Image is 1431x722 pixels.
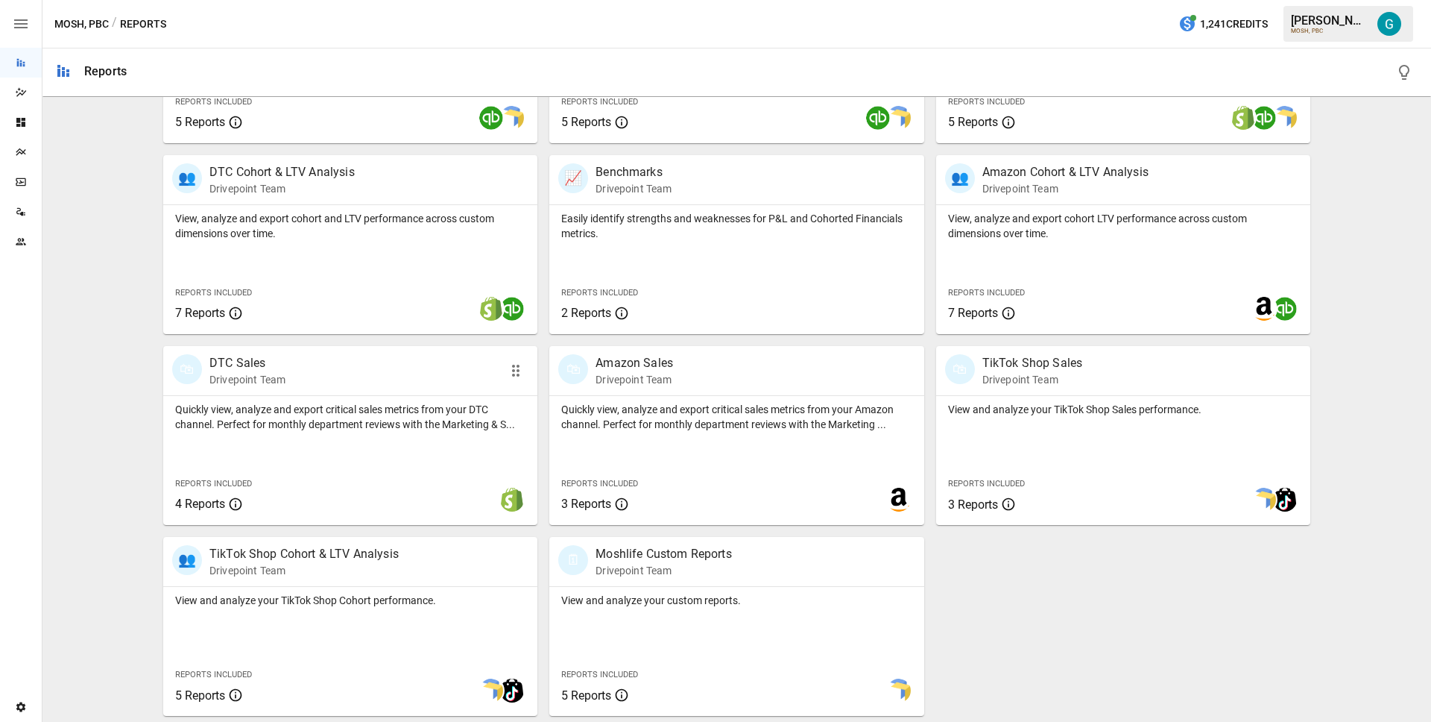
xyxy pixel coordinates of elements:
div: 📈 [558,163,588,193]
span: 3 Reports [948,497,998,512]
span: Reports Included [175,97,252,107]
span: 4 Reports [175,497,225,511]
span: Reports Included [948,288,1025,298]
img: smart model [479,679,503,703]
img: shopify [500,488,524,512]
div: 🛍 [945,354,975,384]
span: 5 Reports [561,115,611,129]
div: 👥 [945,163,975,193]
span: 7 Reports [948,306,998,320]
span: Reports Included [561,97,638,107]
img: smart model [887,679,911,703]
p: Quickly view, analyze and export critical sales metrics from your DTC channel. Perfect for monthl... [175,402,525,432]
span: Reports Included [561,479,638,489]
img: smart model [500,106,524,130]
span: Reports Included [948,97,1025,107]
div: 🛍 [172,354,202,384]
p: Drivepoint Team [209,563,399,578]
div: 👥 [172,545,202,575]
img: quickbooks [1252,106,1276,130]
button: Gavin Acres [1368,3,1410,45]
img: Gavin Acres [1377,12,1401,36]
p: View, analyze and export cohort LTV performance across custom dimensions over time. [948,211,1298,241]
img: tiktok [500,679,524,703]
div: / [112,15,117,34]
span: Reports Included [175,670,252,679]
p: DTC Cohort & LTV Analysis [209,163,355,181]
p: View and analyze your TikTok Shop Cohort performance. [175,593,525,608]
p: View and analyze your custom reports. [561,593,912,608]
p: Drivepoint Team [209,181,355,196]
p: Drivepoint Team [209,372,285,387]
p: Drivepoint Team [596,372,673,387]
div: [PERSON_NAME] [1291,13,1368,28]
p: Drivepoint Team [596,563,731,578]
img: smart model [1273,106,1297,130]
span: 5 Reports [175,115,225,129]
span: 5 Reports [948,115,998,129]
div: 🗓 [558,545,588,575]
img: smart model [887,106,911,130]
p: DTC Sales [209,354,285,372]
span: Reports Included [561,288,638,298]
div: Reports [84,64,127,78]
p: Moshlife Custom Reports [596,545,731,563]
img: tiktok [1273,488,1297,512]
img: quickbooks [479,106,503,130]
span: 2 Reports [561,306,611,320]
span: Reports Included [175,479,252,489]
button: 1,241Credits [1172,10,1274,38]
span: 3 Reports [561,497,611,511]
span: 5 Reports [175,688,225,703]
span: 1,241 Credits [1200,15,1268,34]
img: amazon [887,488,911,512]
button: MOSH, PBC [54,15,109,34]
p: View, analyze and export cohort and LTV performance across custom dimensions over time. [175,211,525,241]
span: 7 Reports [175,306,225,320]
span: 5 Reports [561,688,611,703]
span: Reports Included [175,288,252,298]
p: Easily identify strengths and weaknesses for P&L and Cohorted Financials metrics. [561,211,912,241]
p: Benchmarks [596,163,672,181]
p: TikTok Shop Cohort & LTV Analysis [209,545,399,563]
p: Drivepoint Team [982,181,1149,196]
img: quickbooks [1273,297,1297,321]
img: amazon [1252,297,1276,321]
img: smart model [1252,488,1276,512]
p: Drivepoint Team [596,181,672,196]
img: quickbooks [866,106,890,130]
p: Amazon Cohort & LTV Analysis [982,163,1149,181]
span: Reports Included [948,479,1025,489]
p: TikTok Shop Sales [982,354,1083,372]
div: 🛍 [558,354,588,384]
img: quickbooks [500,297,524,321]
div: MOSH, PBC [1291,28,1368,34]
p: Drivepoint Team [982,372,1083,387]
span: Reports Included [561,670,638,679]
p: View and analyze your TikTok Shop Sales performance. [948,402,1298,417]
img: shopify [479,297,503,321]
div: 👥 [172,163,202,193]
p: Amazon Sales [596,354,673,372]
img: shopify [1231,106,1255,130]
p: Quickly view, analyze and export critical sales metrics from your Amazon channel. Perfect for mon... [561,402,912,432]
